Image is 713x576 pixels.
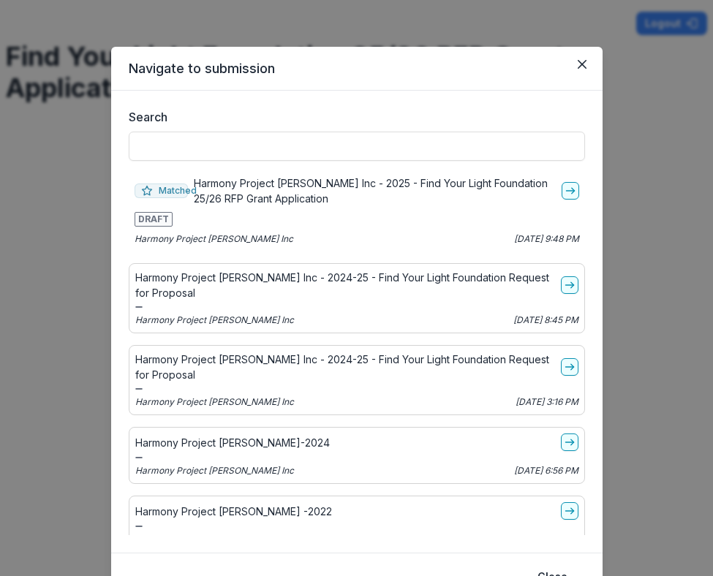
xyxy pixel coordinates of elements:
[194,175,555,206] p: Harmony Project [PERSON_NAME] Inc - 2025 - Find Your Light Foundation 25/26 RFP Grant Application
[561,276,578,294] a: go-to
[135,314,294,327] p: Harmony Project [PERSON_NAME] Inc
[111,47,603,91] header: Navigate to submission
[135,183,189,198] span: Matched
[561,502,578,520] a: go-to
[135,352,555,382] p: Harmony Project [PERSON_NAME] Inc - 2024-25 - Find Your Light Foundation Request for Proposal
[135,533,294,546] p: Harmony Project [PERSON_NAME] Inc
[515,533,578,546] p: [DATE] 4:21 PM
[135,464,294,477] p: Harmony Project [PERSON_NAME] Inc
[562,182,579,200] a: go-to
[513,314,578,327] p: [DATE] 8:45 PM
[135,435,330,450] p: Harmony Project [PERSON_NAME]-2024
[561,358,578,376] a: go-to
[514,232,579,246] p: [DATE] 9:48 PM
[570,53,594,76] button: Close
[129,108,576,126] label: Search
[561,433,578,451] a: go-to
[135,212,173,227] span: DRAFT
[135,395,294,409] p: Harmony Project [PERSON_NAME] Inc
[135,270,555,300] p: Harmony Project [PERSON_NAME] Inc - 2024-25 - Find Your Light Foundation Request for Proposal
[514,464,578,477] p: [DATE] 6:56 PM
[135,232,293,246] p: Harmony Project [PERSON_NAME] Inc
[135,504,332,519] p: Harmony Project [PERSON_NAME] -2022
[516,395,578,409] p: [DATE] 3:16 PM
